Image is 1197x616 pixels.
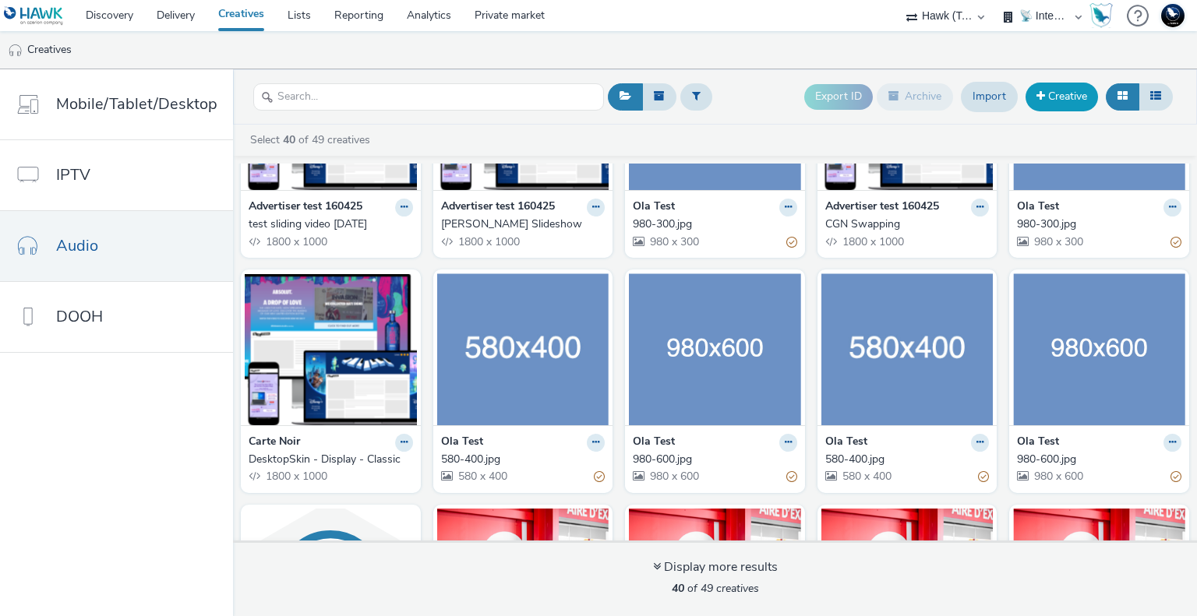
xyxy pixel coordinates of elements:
span: DOOH [56,305,103,328]
a: Hawk Academy [1089,3,1119,28]
strong: Ola Test [633,434,675,452]
strong: Carte Noir [249,434,300,452]
button: Export ID [804,84,873,109]
a: 580-400.jpg [441,452,606,467]
span: Mobile/Tablet/Desktop [56,93,217,115]
strong: 40 [672,581,684,596]
div: test sliding video [DATE] [249,216,407,232]
strong: Advertiser test 160425 [825,199,939,216]
span: 580 x 400 [841,469,892,484]
a: CGN Swapping [825,216,990,232]
div: 980-600.jpg [1017,452,1175,467]
div: CGN Swapping [825,216,983,232]
div: Partially valid [978,469,989,485]
a: Select of 49 creatives [249,132,376,147]
span: 580 x 400 [457,469,507,484]
span: 980 x 300 [648,234,699,249]
a: test sliding video [DATE] [249,216,413,232]
div: Partially valid [1171,234,1181,250]
img: 580-400.jpg visual [437,273,609,425]
input: Search... [253,83,604,111]
div: Partially valid [786,469,797,485]
div: [PERSON_NAME] Slideshow [441,216,599,232]
button: Archive [877,83,953,110]
img: Support Hawk [1161,4,1185,27]
img: undefined Logo [4,6,64,26]
div: Partially valid [786,234,797,250]
a: DesktopSkin - Display - Classic [249,452,413,467]
span: 980 x 600 [1033,469,1083,484]
strong: Ola Test [441,434,483,452]
span: 1800 x 1000 [457,234,520,249]
img: 980-600.jpg visual [629,273,801,425]
span: 980 x 600 [648,469,699,484]
a: 980-300.jpg [1017,216,1181,232]
strong: Ola Test [633,199,675,216]
strong: Ola Test [1017,434,1059,452]
button: Table [1139,83,1173,110]
button: Grid [1106,83,1139,110]
span: 980 x 300 [1033,234,1083,249]
span: 1800 x 1000 [841,234,904,249]
img: DesktopSkin - Display - Classic visual [245,273,417,425]
a: [PERSON_NAME] Slideshow [441,216,606,232]
div: DesktopSkin - Display - Classic [249,452,407,467]
span: 1800 x 1000 [264,469,327,484]
span: 1800 x 1000 [264,234,327,249]
div: 980-300.jpg [633,216,791,232]
div: Partially valid [594,469,605,485]
a: Creative [1026,83,1098,111]
strong: Advertiser test 160425 [441,199,555,216]
div: Display more results [653,558,778,576]
a: 980-300.jpg [633,216,797,232]
a: Import [961,82,1018,111]
img: audio [8,43,23,58]
span: Audio [56,234,98,257]
div: 580-400.jpg [825,452,983,467]
a: 980-600.jpg [1017,452,1181,467]
div: 980-600.jpg [633,452,791,467]
strong: 40 [283,132,295,147]
strong: Advertiser test 160425 [249,199,362,216]
span: IPTV [56,164,90,186]
div: 980-300.jpg [1017,216,1175,232]
img: Hawk Academy [1089,3,1113,28]
a: 980-600.jpg [633,452,797,467]
div: 580-400.jpg [441,452,599,467]
span: of 49 creatives [672,581,759,596]
strong: Ola Test [1017,199,1059,216]
a: 580-400.jpg [825,452,990,467]
div: Partially valid [1171,469,1181,485]
strong: Ola Test [825,434,867,452]
img: 980-600.jpg visual [1013,273,1185,425]
img: 580-400.jpg visual [821,273,994,425]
